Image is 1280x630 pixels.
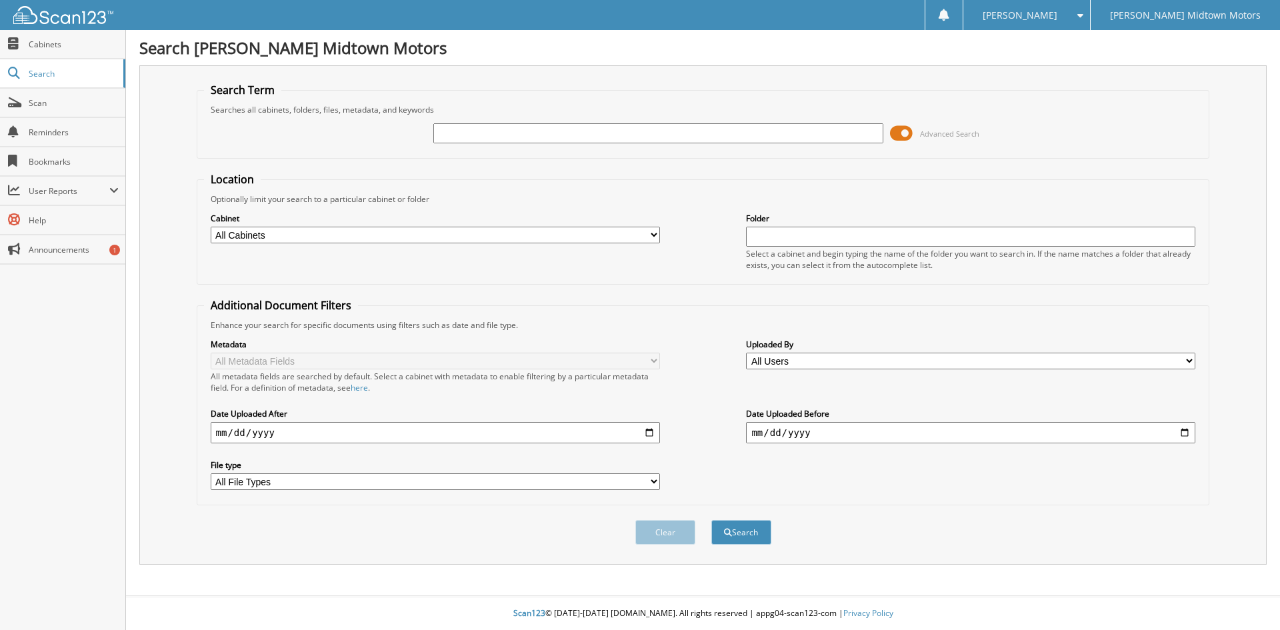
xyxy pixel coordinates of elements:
[139,37,1267,59] h1: Search [PERSON_NAME] Midtown Motors
[126,597,1280,630] div: © [DATE]-[DATE] [DOMAIN_NAME]. All rights reserved | appg04-scan123-com |
[513,607,545,619] span: Scan123
[351,382,368,393] a: here
[983,11,1057,19] span: [PERSON_NAME]
[204,298,358,313] legend: Additional Document Filters
[211,408,660,419] label: Date Uploaded After
[109,245,120,255] div: 1
[746,339,1195,350] label: Uploaded By
[211,422,660,443] input: start
[29,97,119,109] span: Scan
[29,244,119,255] span: Announcements
[204,193,1203,205] div: Optionally limit your search to a particular cabinet or folder
[204,172,261,187] legend: Location
[29,68,117,79] span: Search
[211,459,660,471] label: File type
[1213,566,1280,630] iframe: Chat Widget
[29,185,109,197] span: User Reports
[843,607,893,619] a: Privacy Policy
[746,248,1195,271] div: Select a cabinet and begin typing the name of the folder you want to search in. If the name match...
[1110,11,1261,19] span: [PERSON_NAME] Midtown Motors
[29,215,119,226] span: Help
[29,127,119,138] span: Reminders
[29,39,119,50] span: Cabinets
[211,213,660,224] label: Cabinet
[211,339,660,350] label: Metadata
[204,83,281,97] legend: Search Term
[920,129,979,139] span: Advanced Search
[711,520,771,545] button: Search
[204,104,1203,115] div: Searches all cabinets, folders, files, metadata, and keywords
[204,319,1203,331] div: Enhance your search for specific documents using filters such as date and file type.
[746,213,1195,224] label: Folder
[13,6,113,24] img: scan123-logo-white.svg
[29,156,119,167] span: Bookmarks
[635,520,695,545] button: Clear
[746,408,1195,419] label: Date Uploaded Before
[211,371,660,393] div: All metadata fields are searched by default. Select a cabinet with metadata to enable filtering b...
[746,422,1195,443] input: end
